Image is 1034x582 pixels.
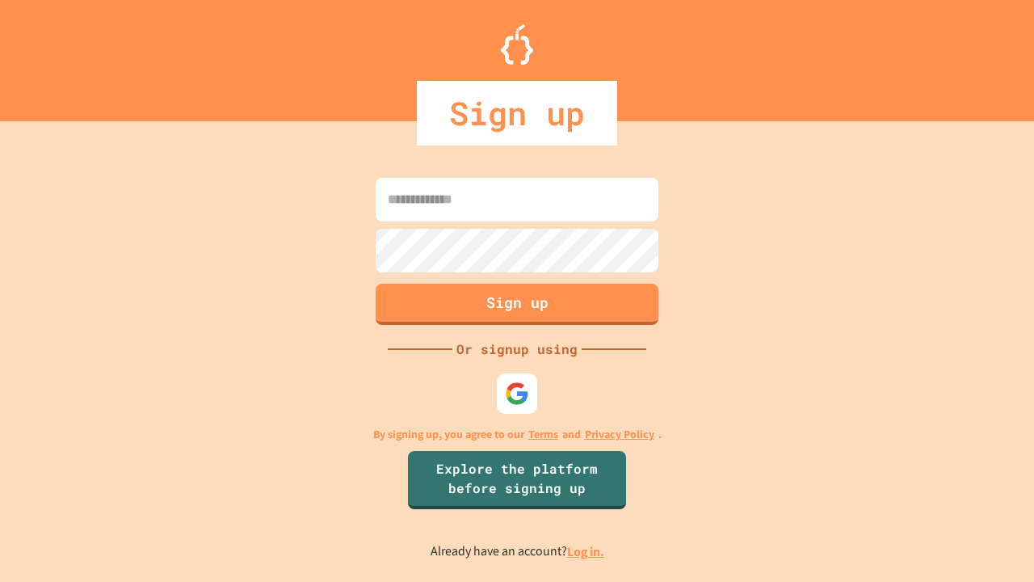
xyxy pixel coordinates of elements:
[585,426,654,443] a: Privacy Policy
[567,543,604,560] a: Log in.
[376,284,658,325] button: Sign up
[452,339,582,359] div: Or signup using
[505,382,529,406] img: google-icon.svg
[501,24,533,65] img: Logo.svg
[966,517,1018,566] iframe: chat widget
[373,426,662,443] p: By signing up, you agree to our and .
[417,81,617,145] div: Sign up
[900,447,1018,516] iframe: chat widget
[408,451,626,509] a: Explore the platform before signing up
[528,426,558,443] a: Terms
[431,542,604,562] p: Already have an account?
